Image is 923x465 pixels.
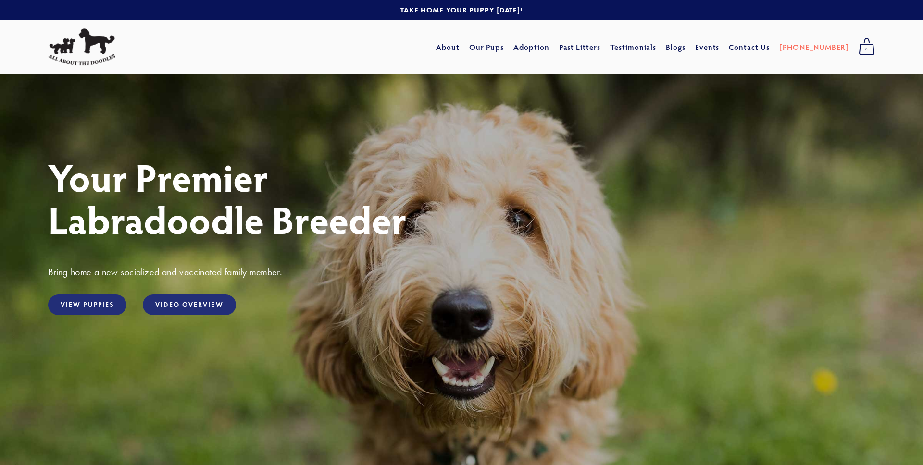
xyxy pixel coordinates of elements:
[469,38,504,56] a: Our Pups
[695,38,720,56] a: Events
[48,28,115,66] img: All About The Doodles
[436,38,460,56] a: About
[48,156,875,240] h1: Your Premier Labradoodle Breeder
[729,38,770,56] a: Contact Us
[854,35,880,59] a: 0 items in cart
[779,38,849,56] a: [PHONE_NUMBER]
[48,266,875,278] h3: Bring home a new socialized and vaccinated family member.
[666,38,686,56] a: Blogs
[513,38,549,56] a: Adoption
[610,38,657,56] a: Testimonials
[143,294,236,315] a: Video Overview
[859,43,875,56] span: 0
[48,294,126,315] a: View Puppies
[559,42,601,52] a: Past Litters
